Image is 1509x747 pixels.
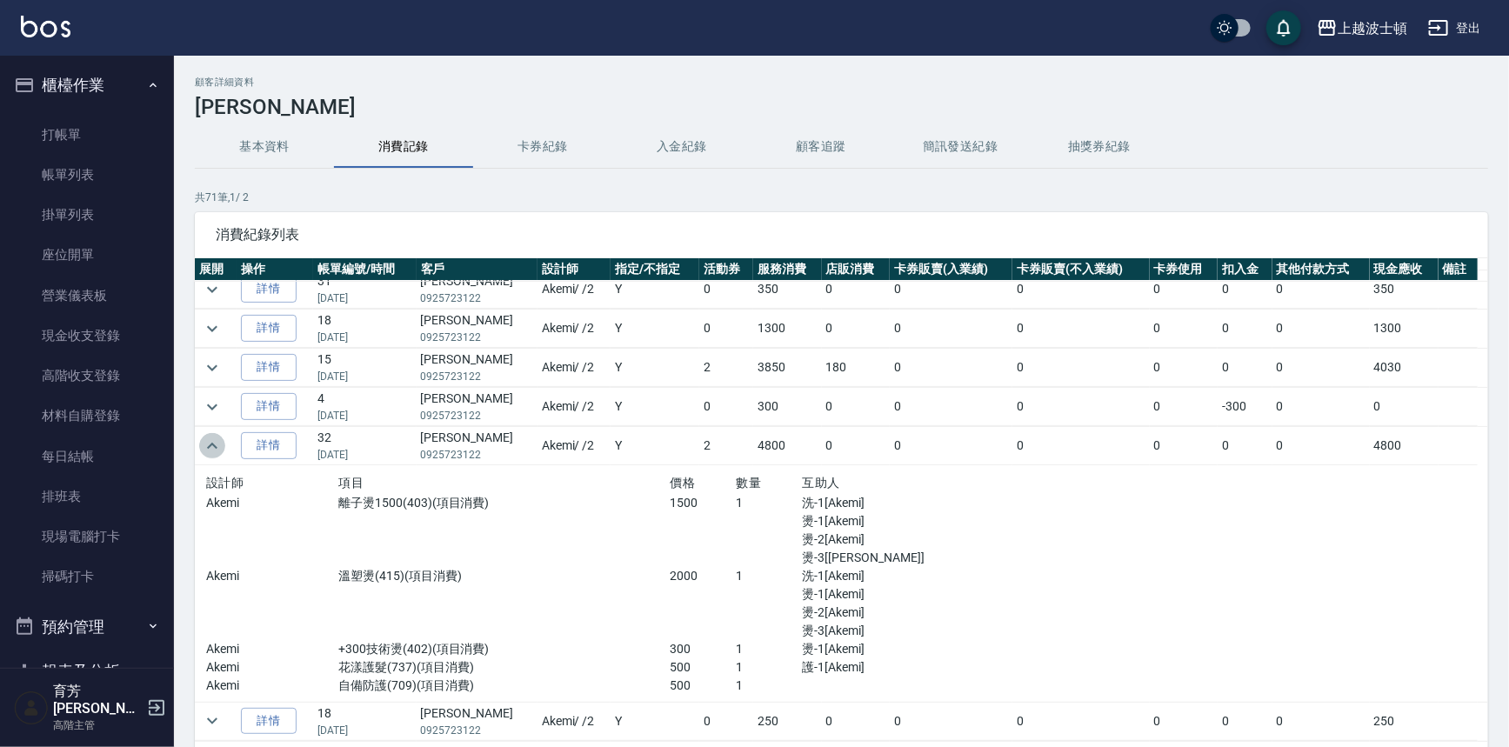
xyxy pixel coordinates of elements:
div: 上越波士頓 [1338,17,1407,39]
td: 18 [313,702,416,740]
th: 扣入金 [1218,258,1272,281]
button: 基本資料 [195,126,334,168]
td: 31 [313,270,416,309]
td: 0 [699,388,753,426]
p: 護-1[Akemi] [803,658,1002,677]
td: 0 [1272,388,1370,426]
span: 設計師 [206,476,244,490]
p: 1 [737,658,803,677]
th: 指定/不指定 [611,258,698,281]
button: expand row [199,394,225,420]
td: 0 [1012,702,1149,740]
p: Akemi [206,677,338,695]
td: 0 [1218,702,1272,740]
p: +300技術燙(402)(項目消費) [338,640,670,658]
td: 350 [753,270,822,309]
button: save [1266,10,1301,45]
p: 0925723122 [421,330,533,345]
button: expand row [199,277,225,303]
a: 排班表 [7,477,167,517]
td: 0 [1012,310,1149,348]
p: [DATE] [317,290,411,306]
p: 洗-1[Akemi] [803,567,1002,585]
p: 0925723122 [421,408,533,424]
button: expand row [199,708,225,734]
p: 花漾護髮(737)(項目消費) [338,658,670,677]
a: 材料自購登錄 [7,396,167,436]
td: 0 [1150,270,1219,309]
td: 0 [890,310,1012,348]
span: 消費紀錄列表 [216,226,1467,243]
th: 現金應收 [1370,258,1439,281]
button: 預約管理 [7,604,167,650]
th: 展開 [195,258,237,281]
th: 其他付款方式 [1272,258,1370,281]
td: 1300 [753,310,822,348]
th: 操作 [237,258,314,281]
button: 報表及分析 [7,649,167,694]
td: 15 [313,349,416,387]
td: 0 [1150,427,1219,465]
p: Akemi [206,658,338,677]
td: 0 [699,702,753,740]
p: 0925723122 [421,447,533,463]
button: 登出 [1421,12,1488,44]
td: 0 [1218,349,1272,387]
td: 0 [822,310,891,348]
th: 活動券 [699,258,753,281]
th: 服務消費 [753,258,822,281]
td: 0 [1218,310,1272,348]
p: 洗-1[Akemi] [803,494,1002,512]
td: Y [611,702,698,740]
h3: [PERSON_NAME] [195,95,1488,119]
td: [PERSON_NAME] [417,702,537,740]
p: 燙-1[Akemi] [803,512,1002,530]
a: 詳情 [241,315,297,342]
td: 0 [1012,349,1149,387]
td: 4030 [1370,349,1439,387]
td: Akemi / /2 [537,349,611,387]
button: 簡訊發送紀錄 [891,126,1030,168]
button: 卡券紀錄 [473,126,612,168]
td: Akemi / /2 [537,310,611,348]
a: 每日結帳 [7,437,167,477]
td: Akemi / /2 [537,388,611,426]
p: 燙-1[Akemi] [803,640,1002,658]
td: 0 [1150,310,1219,348]
td: 250 [1370,702,1439,740]
td: 0 [890,349,1012,387]
th: 設計師 [537,258,611,281]
button: 抽獎券紀錄 [1030,126,1169,168]
td: 1300 [1370,310,1439,348]
p: 300 [670,640,736,658]
a: 詳情 [241,708,297,735]
p: [DATE] [317,330,411,345]
td: 0 [890,388,1012,426]
p: 溫塑燙(415)(項目消費) [338,567,670,585]
button: expand row [199,433,225,459]
td: 18 [313,310,416,348]
td: 0 [1272,270,1370,309]
td: 0 [1272,310,1370,348]
p: 2000 [670,567,736,585]
p: 1 [737,494,803,512]
td: 0 [1272,349,1370,387]
a: 高階收支登錄 [7,356,167,396]
td: 300 [753,388,822,426]
p: 離子燙1500(403)(項目消費) [338,494,670,512]
a: 現金收支登錄 [7,316,167,356]
td: 3850 [753,349,822,387]
p: 燙-3[[PERSON_NAME]] [803,549,1002,567]
td: Akemi / /2 [537,427,611,465]
p: [DATE] [317,447,411,463]
p: [DATE] [317,369,411,384]
p: 1 [737,640,803,658]
button: 顧客追蹤 [751,126,891,168]
p: 0925723122 [421,369,533,384]
td: 0 [699,310,753,348]
td: Y [611,427,698,465]
a: 現場電腦打卡 [7,517,167,557]
p: 燙-2[Akemi] [803,530,1002,549]
td: 4 [313,388,416,426]
td: Akemi / /2 [537,270,611,309]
